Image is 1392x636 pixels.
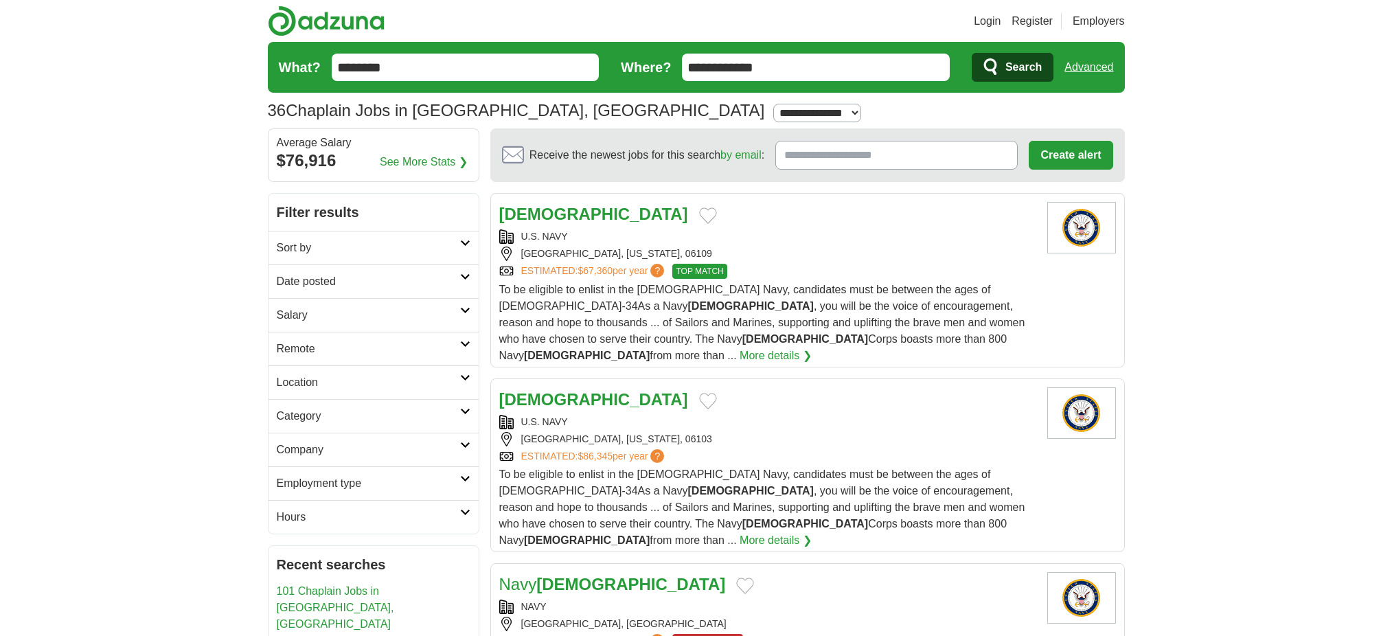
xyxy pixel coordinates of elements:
[740,532,812,549] a: More details ❯
[269,264,479,298] a: Date posted
[972,53,1053,82] button: Search
[277,148,470,173] div: $76,916
[740,348,812,364] a: More details ❯
[529,147,764,163] span: Receive the newest jobs for this search :
[1073,13,1125,30] a: Employers
[974,13,1001,30] a: Login
[1012,13,1053,30] a: Register
[688,300,814,312] strong: [DEMOGRAPHIC_DATA]
[499,468,1025,546] span: To be eligible to enlist in the [DEMOGRAPHIC_DATA] Navy, candidates must be between the ages of [...
[277,273,460,290] h2: Date posted
[524,534,650,546] strong: [DEMOGRAPHIC_DATA]
[1047,387,1116,439] img: U.S. Navy logo
[277,554,470,575] h2: Recent searches
[742,518,868,530] strong: [DEMOGRAPHIC_DATA]
[269,433,479,466] a: Company
[380,154,468,170] a: See More Stats ❯
[621,57,671,78] label: Where?
[650,449,664,463] span: ?
[672,264,727,279] span: TOP MATCH
[578,451,613,462] span: $86,345
[1047,572,1116,624] img: U.S. Navy logo
[277,585,394,630] a: 101 Chaplain Jobs in [GEOGRAPHIC_DATA], [GEOGRAPHIC_DATA]
[699,207,717,224] button: Add to favorite jobs
[499,205,688,223] a: [DEMOGRAPHIC_DATA]
[277,240,460,256] h2: Sort by
[277,307,460,323] h2: Salary
[269,332,479,365] a: Remote
[269,399,479,433] a: Category
[269,231,479,264] a: Sort by
[524,350,650,361] strong: [DEMOGRAPHIC_DATA]
[499,432,1036,446] div: [GEOGRAPHIC_DATA], [US_STATE], 06103
[277,475,460,492] h2: Employment type
[650,264,664,277] span: ?
[1005,54,1042,81] span: Search
[521,231,568,242] a: U.S. NAVY
[277,374,460,391] h2: Location
[499,284,1025,361] span: To be eligible to enlist in the [DEMOGRAPHIC_DATA] Navy, candidates must be between the ages of [...
[269,466,479,500] a: Employment type
[277,509,460,525] h2: Hours
[1029,141,1113,170] button: Create alert
[521,449,668,464] a: ESTIMATED:$86,345per year?
[499,617,1036,631] div: [GEOGRAPHIC_DATA], [GEOGRAPHIC_DATA]
[521,601,547,612] a: NAVY
[269,298,479,332] a: Salary
[742,333,868,345] strong: [DEMOGRAPHIC_DATA]
[499,247,1036,261] div: [GEOGRAPHIC_DATA], [US_STATE], 06109
[720,149,762,161] a: by email
[688,485,814,497] strong: [DEMOGRAPHIC_DATA]
[277,408,460,424] h2: Category
[1064,54,1113,81] a: Advanced
[499,575,726,593] a: Navy[DEMOGRAPHIC_DATA]
[521,416,568,427] a: U.S. NAVY
[536,575,725,593] strong: [DEMOGRAPHIC_DATA]
[499,390,688,409] a: [DEMOGRAPHIC_DATA]
[699,393,717,409] button: Add to favorite jobs
[268,5,385,36] img: Adzuna logo
[277,137,470,148] div: Average Salary
[268,98,286,123] span: 36
[521,264,668,279] a: ESTIMATED:$67,360per year?
[578,265,613,276] span: $67,360
[1047,202,1116,253] img: U.S. Navy logo
[269,500,479,534] a: Hours
[268,101,765,120] h1: Chaplain Jobs in [GEOGRAPHIC_DATA], [GEOGRAPHIC_DATA]
[277,442,460,458] h2: Company
[736,578,754,594] button: Add to favorite jobs
[277,341,460,357] h2: Remote
[269,194,479,231] h2: Filter results
[269,365,479,399] a: Location
[279,57,321,78] label: What?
